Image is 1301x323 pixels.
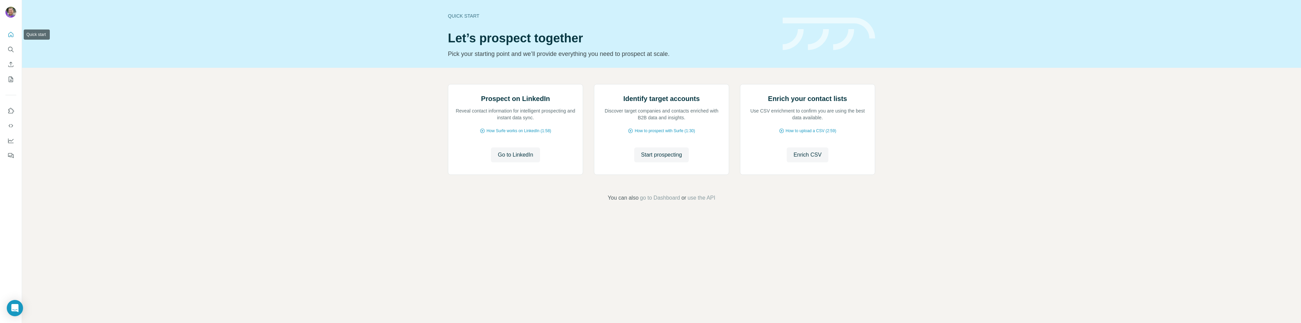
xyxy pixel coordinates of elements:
button: go to Dashboard [640,194,680,202]
button: Start prospecting [634,147,689,162]
span: Go to LinkedIn [498,151,533,159]
button: Use Surfe on LinkedIn [5,105,16,117]
button: Enrich CSV [787,147,828,162]
h2: Enrich your contact lists [768,94,847,103]
img: Avatar [5,7,16,18]
img: banner [783,18,875,51]
button: Feedback [5,149,16,162]
span: You can also [608,194,639,202]
span: How Surfe works on LinkedIn (1:58) [487,128,551,134]
button: use the API [687,194,715,202]
button: Enrich CSV [5,58,16,70]
div: Open Intercom Messenger [7,300,23,316]
span: How to prospect with Surfe (1:30) [635,128,695,134]
div: Quick start [448,13,775,19]
span: or [681,194,686,202]
button: My lists [5,73,16,85]
span: Start prospecting [641,151,682,159]
p: Pick your starting point and we’ll provide everything you need to prospect at scale. [448,49,775,59]
button: Quick start [5,28,16,41]
p: Reveal contact information for intelligent prospecting and instant data sync. [455,107,576,121]
button: Use Surfe API [5,120,16,132]
span: Enrich CSV [793,151,822,159]
button: Search [5,43,16,56]
h1: Let’s prospect together [448,32,775,45]
p: Use CSV enrichment to confirm you are using the best data available. [747,107,868,121]
button: Go to LinkedIn [491,147,540,162]
h2: Prospect on LinkedIn [481,94,550,103]
button: Dashboard [5,135,16,147]
p: Discover target companies and contacts enriched with B2B data and insights. [601,107,722,121]
h2: Identify target accounts [623,94,700,103]
span: How to upload a CSV (2:59) [786,128,836,134]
